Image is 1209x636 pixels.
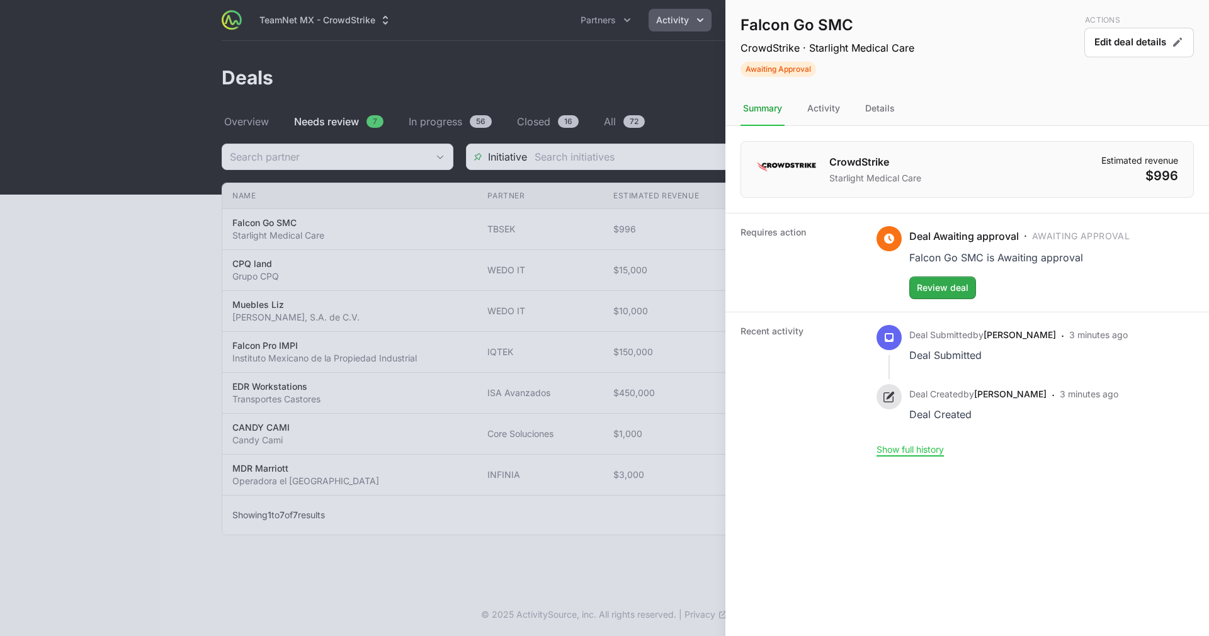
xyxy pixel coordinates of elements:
[909,329,973,340] span: Deal Submitted
[917,280,968,295] span: Review deal
[741,325,861,456] dt: Recent activity
[741,92,785,126] div: Summary
[1101,154,1178,167] dt: Estimated revenue
[909,249,1130,266] div: Falcon Go SMC is Awaiting approval
[909,329,1056,341] p: by
[1084,15,1194,77] div: Deal actions
[829,172,921,185] p: Starlight Medical Care
[1061,327,1064,364] span: ·
[984,329,1056,340] a: [PERSON_NAME]
[909,389,963,399] span: Deal Created
[1052,387,1055,423] span: ·
[1060,389,1118,399] time: 3 minutes ago
[829,154,921,169] h1: CrowdStrike
[909,406,1047,423] div: Deal Created
[1101,167,1178,185] dd: $996
[909,388,1047,400] p: by
[756,154,817,179] img: CrowdStrike
[1032,230,1130,242] span: Awaiting Approval
[741,15,914,35] h1: Falcon Go SMC
[1085,15,1194,25] p: Actions
[1069,329,1128,340] time: 3 minutes ago
[909,229,1019,244] span: Deal Awaiting approval
[805,92,843,126] div: Activity
[909,229,1130,244] p: ·
[741,226,861,299] dt: Requires action
[909,346,1056,364] div: Deal Submitted
[863,92,897,126] div: Details
[974,389,1047,399] a: [PERSON_NAME]
[725,92,1209,126] nav: Tabs
[909,276,976,299] button: Review deal
[741,40,914,55] p: CrowdStrike · Starlight Medical Care
[877,325,1128,443] ul: Activity history timeline
[877,444,944,455] button: Show full history
[1084,28,1194,57] button: Edit deal details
